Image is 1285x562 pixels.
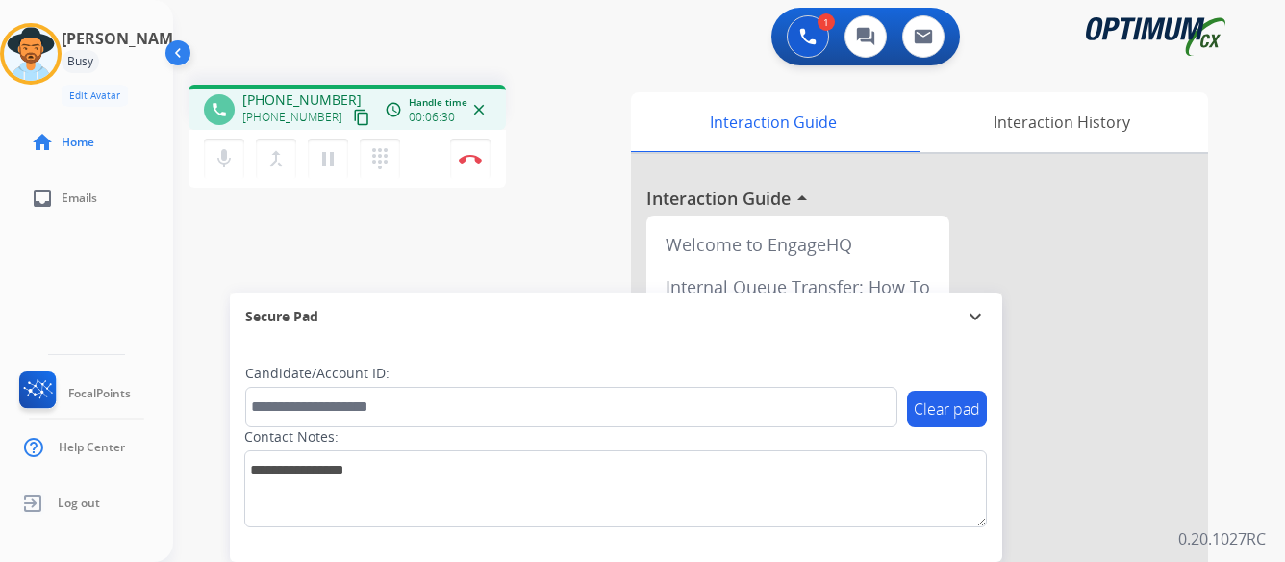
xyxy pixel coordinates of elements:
[62,135,94,150] span: Home
[654,266,942,308] div: Internal Queue Transfer: How To
[409,110,455,125] span: 00:06:30
[62,85,128,107] button: Edit Avatar
[242,110,342,125] span: [PHONE_NUMBER]
[915,92,1208,152] div: Interaction History
[654,223,942,266] div: Welcome to EngageHQ
[459,154,482,164] img: control
[964,305,987,328] mat-icon: expand_more
[631,92,915,152] div: Interaction Guide
[15,371,131,416] a: FocalPoints
[31,187,54,210] mat-icon: inbox
[818,13,835,31] div: 1
[213,147,236,170] mat-icon: mic
[62,27,187,50] h3: [PERSON_NAME]
[242,90,362,110] span: [PHONE_NUMBER]
[31,131,54,154] mat-icon: home
[353,109,370,126] mat-icon: content_copy
[245,364,390,383] label: Candidate/Account ID:
[211,101,228,118] mat-icon: phone
[62,191,97,206] span: Emails
[68,386,131,401] span: FocalPoints
[316,147,340,170] mat-icon: pause
[4,27,58,81] img: avatar
[62,50,99,73] div: Busy
[59,440,125,455] span: Help Center
[409,95,467,110] span: Handle time
[385,101,402,118] mat-icon: access_time
[907,391,987,427] button: Clear pad
[58,496,100,511] span: Log out
[470,101,488,118] mat-icon: close
[244,427,339,447] label: Contact Notes:
[368,147,391,170] mat-icon: dialpad
[265,147,288,170] mat-icon: merge_type
[1178,527,1266,550] p: 0.20.1027RC
[245,307,318,326] span: Secure Pad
